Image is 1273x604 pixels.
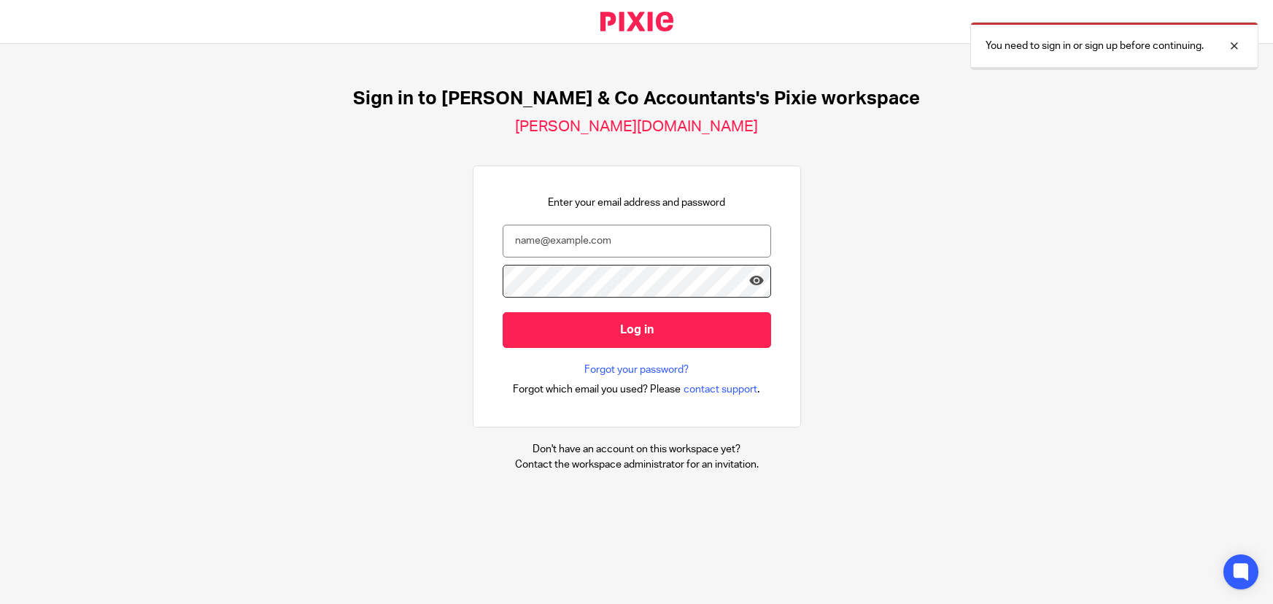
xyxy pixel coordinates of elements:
[986,39,1204,53] p: You need to sign in or sign up before continuing.
[353,88,920,110] h1: Sign in to [PERSON_NAME] & Co Accountants's Pixie workspace
[513,381,760,398] div: .
[515,117,758,136] h2: [PERSON_NAME][DOMAIN_NAME]
[515,442,759,457] p: Don't have an account on this workspace yet?
[515,457,759,472] p: Contact the workspace administrator for an invitation.
[548,195,725,210] p: Enter your email address and password
[684,382,757,397] span: contact support
[513,382,681,397] span: Forgot which email you used? Please
[503,312,771,348] input: Log in
[503,225,771,258] input: name@example.com
[584,363,689,377] a: Forgot your password?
